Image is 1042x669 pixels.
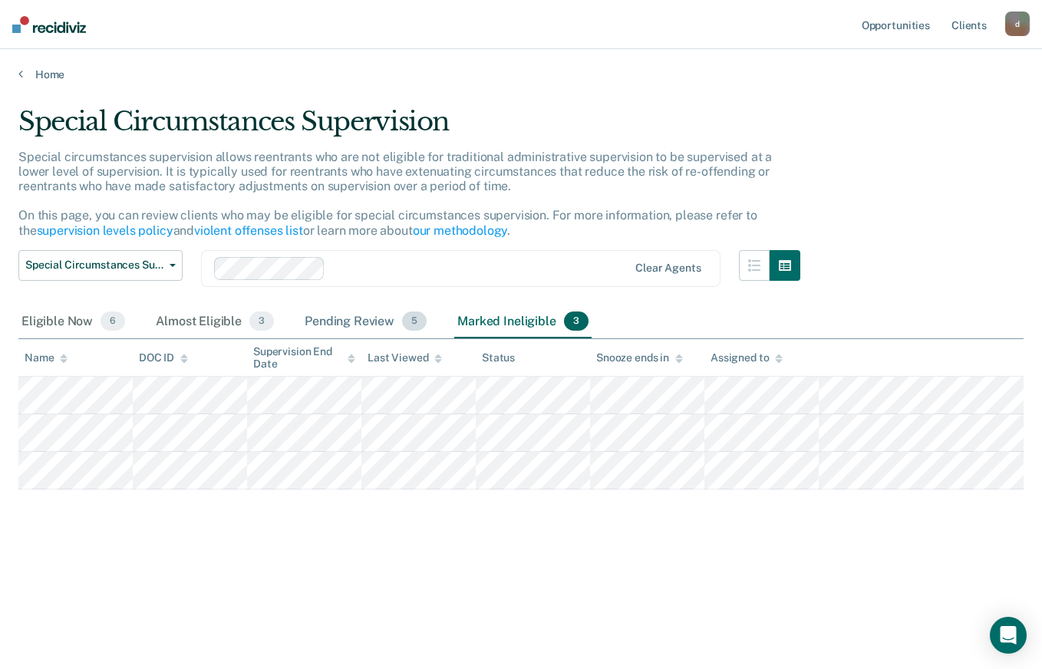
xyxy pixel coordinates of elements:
span: 6 [101,311,125,331]
div: Supervision End Date [253,345,355,371]
button: d [1005,12,1030,36]
div: Pending Review5 [302,305,430,339]
p: Special circumstances supervision allows reentrants who are not eligible for traditional administ... [18,150,772,238]
span: 3 [249,311,274,331]
button: Special Circumstances Supervision [18,250,183,281]
div: Eligible Now6 [18,305,128,339]
div: Clear agents [635,262,701,275]
span: Special Circumstances Supervision [25,259,163,272]
a: supervision levels policy [37,223,173,238]
div: Open Intercom Messenger [990,617,1027,654]
div: Name [25,351,68,364]
div: Last Viewed [368,351,442,364]
div: Marked Ineligible3 [454,305,592,339]
img: Recidiviz [12,16,86,33]
div: Almost Eligible3 [153,305,277,339]
a: our methodology [413,223,508,238]
div: Assigned to [711,351,783,364]
a: violent offenses list [194,223,303,238]
span: 3 [564,311,589,331]
a: Home [18,68,1024,81]
div: DOC ID [139,351,188,364]
span: 5 [402,311,427,331]
div: Special Circumstances Supervision [18,106,800,150]
div: Snooze ends in [596,351,683,364]
div: Status [482,351,515,364]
